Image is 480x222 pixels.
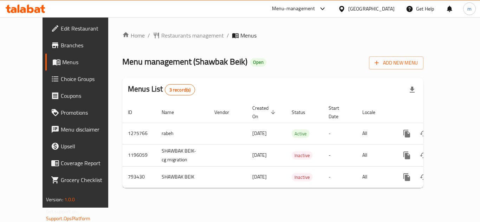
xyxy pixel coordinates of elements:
td: - [323,166,357,188]
span: Choice Groups [61,75,117,83]
td: SHAWBAK BEIK-cg migration [156,144,209,166]
div: Menu-management [272,5,315,13]
span: Inactive [292,152,313,160]
span: Promotions [61,108,117,117]
div: Inactive [292,151,313,160]
span: Grocery Checklist [61,176,117,184]
a: Coupons [45,87,123,104]
span: Restaurants management [161,31,224,40]
span: Edit Restaurant [61,24,117,33]
a: Home [122,31,145,40]
a: Restaurants management [153,31,224,40]
span: Add New Menu [375,59,418,67]
span: Active [292,130,310,138]
td: - [323,144,357,166]
span: 1.0.0 [64,195,75,204]
span: ID [128,108,141,116]
span: Created On [252,104,278,121]
span: Inactive [292,173,313,181]
span: 3 record(s) [165,87,195,93]
button: Add New Menu [369,56,423,69]
span: Open [250,59,266,65]
span: Locale [362,108,384,116]
span: m [467,5,472,13]
span: [DATE] [252,150,267,160]
div: Inactive [292,173,313,181]
span: Coupons [61,92,117,100]
button: Change Status [415,169,432,186]
span: Start Date [329,104,348,121]
li: / [148,31,150,40]
td: 1275766 [122,123,156,144]
span: Menus [62,58,117,66]
div: Total records count [165,84,195,95]
a: Menu disclaimer [45,121,123,138]
span: Version: [46,195,63,204]
nav: breadcrumb [122,31,423,40]
a: Grocery Checklist [45,171,123,188]
td: All [357,166,393,188]
div: Open [250,58,266,67]
div: Export file [404,81,421,98]
a: Edit Restaurant [45,20,123,37]
button: more [398,125,415,142]
td: SHAWBAK BEIK [156,166,209,188]
span: Coverage Report [61,159,117,167]
span: Status [292,108,314,116]
h2: Menus List [128,84,195,95]
table: enhanced table [122,102,472,188]
li: / [227,31,229,40]
a: Promotions [45,104,123,121]
button: more [398,147,415,164]
span: Branches [61,41,117,49]
button: Change Status [415,147,432,164]
button: more [398,169,415,186]
a: Choice Groups [45,70,123,87]
th: Actions [393,102,472,123]
span: Upsell [61,142,117,150]
a: Branches [45,37,123,54]
a: Coverage Report [45,155,123,171]
td: rabeh [156,123,209,144]
a: Menus [45,54,123,70]
td: 793430 [122,166,156,188]
button: Change Status [415,125,432,142]
span: [DATE] [252,172,267,181]
td: All [357,123,393,144]
td: All [357,144,393,166]
span: Menus [240,31,257,40]
span: Name [162,108,183,116]
div: [GEOGRAPHIC_DATA] [348,5,395,13]
td: 1196059 [122,144,156,166]
span: Menu disclaimer [61,125,117,134]
a: Upsell [45,138,123,155]
span: Menu management ( Shawbak Beik ) [122,54,247,69]
span: Get support on: [46,207,78,216]
td: - [323,123,357,144]
span: Vendor [214,108,238,116]
span: [DATE] [252,129,267,138]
